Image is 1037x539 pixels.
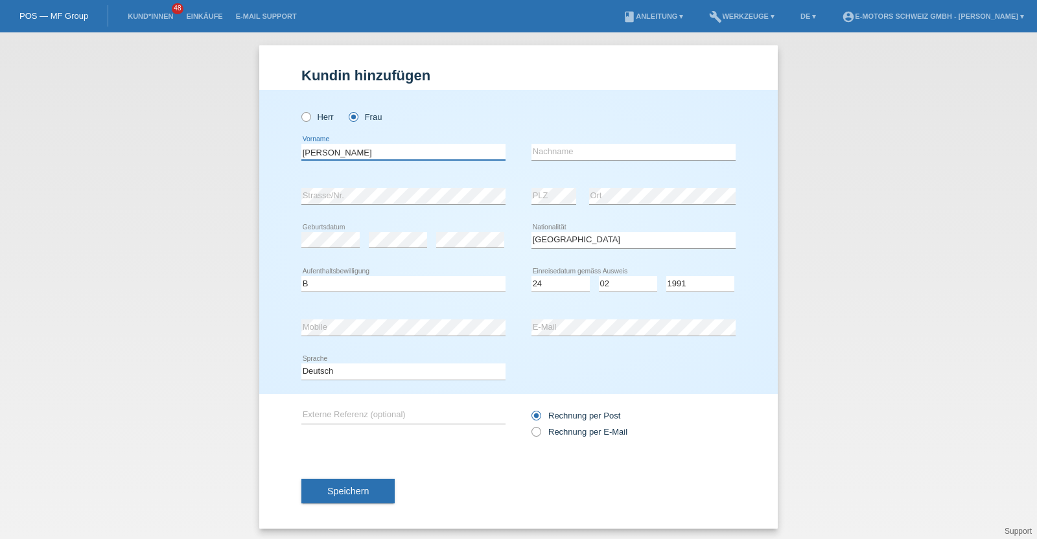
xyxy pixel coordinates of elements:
input: Rechnung per Post [531,411,540,427]
a: buildWerkzeuge ▾ [703,12,781,20]
h1: Kundin hinzufügen [301,67,736,84]
a: Support [1005,527,1032,536]
a: DE ▾ [794,12,822,20]
input: Frau [349,112,357,120]
input: Rechnung per E-Mail [531,427,540,443]
a: account_circleE-Motors Schweiz GmbH - [PERSON_NAME] ▾ [835,12,1031,20]
label: Herr [301,112,334,122]
a: Einkäufe [180,12,229,20]
span: 48 [172,3,183,14]
a: Kund*innen [121,12,180,20]
input: Herr [301,112,310,120]
i: book [623,10,636,23]
span: Speichern [327,486,369,496]
label: Rechnung per E-Mail [531,427,627,437]
a: E-Mail Support [229,12,303,20]
a: bookAnleitung ▾ [616,12,690,20]
i: build [709,10,722,23]
label: Frau [349,112,382,122]
a: POS — MF Group [19,11,88,21]
i: account_circle [842,10,855,23]
label: Rechnung per Post [531,411,620,420]
button: Speichern [301,479,395,503]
